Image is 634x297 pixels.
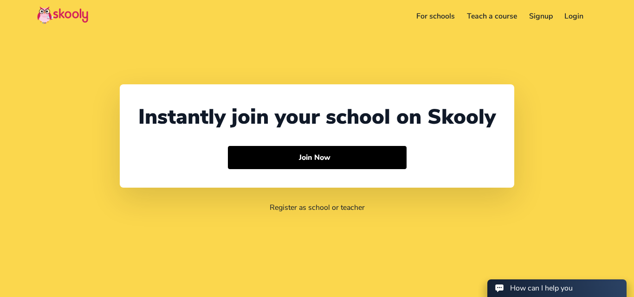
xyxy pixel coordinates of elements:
a: For schools [411,9,461,24]
a: Login [558,9,589,24]
img: Skooly [37,6,88,24]
a: Register as school or teacher [270,202,365,213]
a: Signup [523,9,559,24]
a: Teach a course [461,9,523,24]
button: Join Now [228,146,407,169]
div: Instantly join your school on Skooly [138,103,496,131]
